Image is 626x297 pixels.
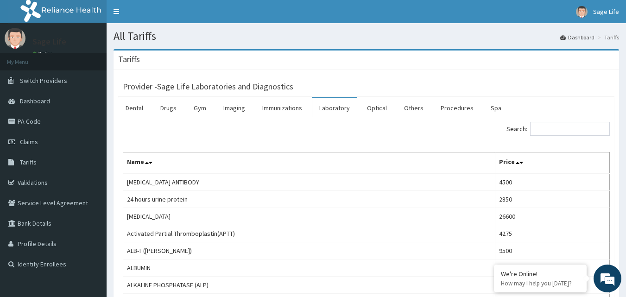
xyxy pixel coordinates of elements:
th: Price [495,152,610,174]
span: Switch Providers [20,76,67,85]
h1: All Tariffs [114,30,619,42]
h3: Tariffs [118,55,140,63]
input: Search: [530,122,610,136]
td: 2850 [495,191,610,208]
a: Dashboard [560,33,594,41]
a: Imaging [216,98,253,118]
a: Procedures [433,98,481,118]
th: Name [123,152,495,174]
a: Dental [118,98,151,118]
h3: Provider - Sage Life Laboratories and Diagnostics [123,82,293,91]
a: Optical [360,98,394,118]
a: Immunizations [255,98,310,118]
p: How may I help you today? [501,279,580,287]
span: Claims [20,138,38,146]
a: Drugs [153,98,184,118]
td: ALKALINE PHOSPHATASE (ALP) [123,277,495,294]
div: We're Online! [501,270,580,278]
a: Online [32,51,55,57]
span: Dashboard [20,97,50,105]
td: 26600 [495,208,610,225]
td: ALBUMIN [123,259,495,277]
td: 24 hours urine protein [123,191,495,208]
td: 4500 [495,173,610,191]
a: Laboratory [312,98,357,118]
label: Search: [506,122,610,136]
a: Spa [483,98,509,118]
td: 1140 [495,259,610,277]
td: 4275 [495,225,610,242]
img: User Image [576,6,588,18]
span: Sage Life [593,7,619,16]
a: Others [397,98,431,118]
img: User Image [5,28,25,49]
td: [MEDICAL_DATA] [123,208,495,225]
li: Tariffs [595,33,619,41]
span: Tariffs [20,158,37,166]
a: Gym [186,98,214,118]
td: [MEDICAL_DATA] ANTIBODY [123,173,495,191]
td: ALB-T ([PERSON_NAME]) [123,242,495,259]
p: Sage Life [32,38,66,46]
td: 9500 [495,242,610,259]
td: Activated Partial Thromboplastin(APTT) [123,225,495,242]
